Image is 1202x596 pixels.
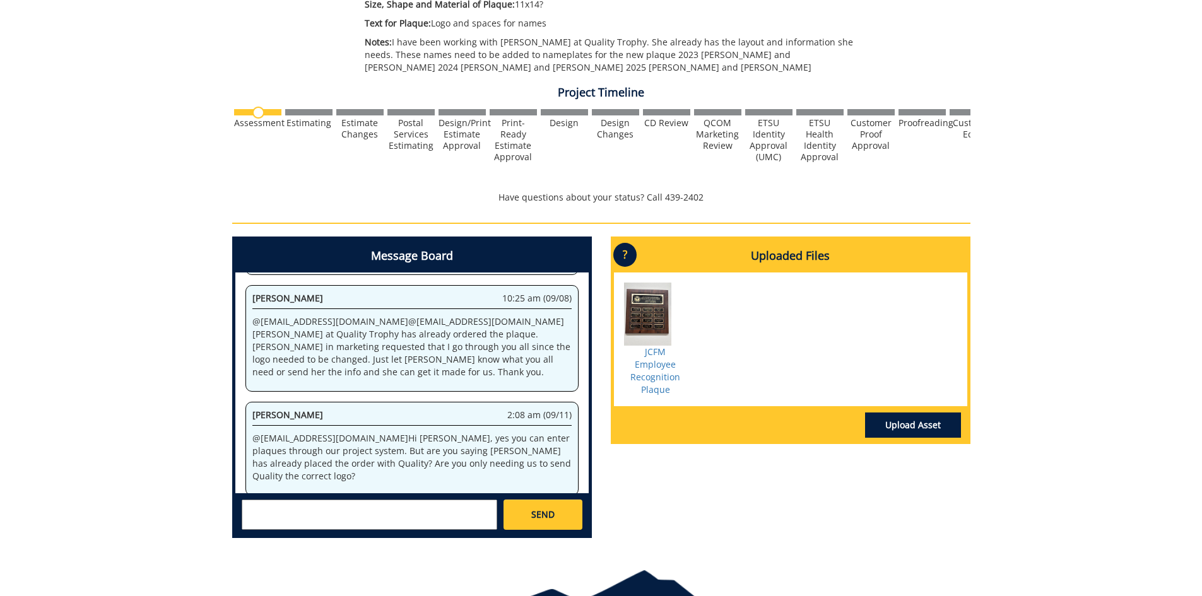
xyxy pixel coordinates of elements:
[531,508,555,521] span: SEND
[336,117,384,140] div: Estimate Changes
[899,117,946,129] div: Proofreading
[252,315,572,378] p: @ [EMAIL_ADDRESS][DOMAIN_NAME] @ [EMAIL_ADDRESS][DOMAIN_NAME] [PERSON_NAME] at Quality Trophy has...
[252,432,572,482] p: @ [EMAIL_ADDRESS][DOMAIN_NAME] Hi [PERSON_NAME], yes you can enter plaques through our project sy...
[365,36,859,74] p: I have been working with [PERSON_NAME] at Quality Trophy. She already has the layout and informat...
[252,409,323,421] span: [PERSON_NAME]
[614,240,967,272] h4: Uploaded Files
[490,117,537,163] div: Print-Ready Estimate Approval
[365,17,859,30] p: Logo and spaces for names
[234,117,281,129] div: Assessment
[252,292,323,304] span: [PERSON_NAME]
[507,409,572,421] span: 2:08 am (09/11)
[613,243,637,267] p: ?
[242,500,497,530] textarea: messageToSend
[252,107,264,119] img: no
[235,240,589,272] h4: Message Board
[796,117,844,163] div: ETSU Health Identity Approval
[865,412,961,438] a: Upload Asset
[232,86,970,99] h4: Project Timeline
[285,117,333,129] div: Estimating
[365,36,392,48] span: Notes:
[365,17,431,29] span: Text for Plaque:
[950,117,997,140] div: Customer Edits
[232,191,970,204] p: Have questions about your status? Call 439-2402
[387,117,435,151] div: Postal Services Estimating
[694,117,741,151] div: QCOM Marketing Review
[439,117,486,151] div: Design/Print Estimate Approval
[541,117,588,129] div: Design
[592,117,639,140] div: Design Changes
[745,117,792,163] div: ETSU Identity Approval (UMC)
[847,117,895,151] div: Customer Proof Approval
[643,117,690,129] div: CD Review
[504,500,582,530] a: SEND
[630,346,680,395] a: JCFM Employee Recognition Plaque
[502,292,572,305] span: 10:25 am (09/08)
